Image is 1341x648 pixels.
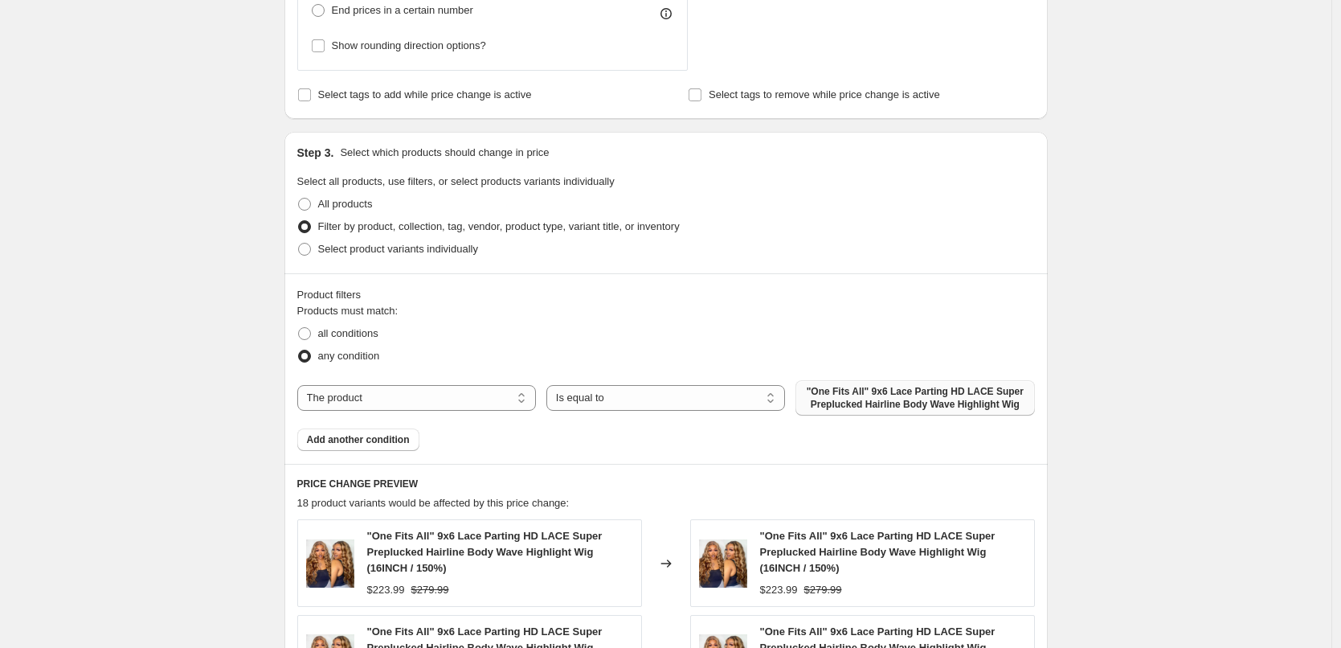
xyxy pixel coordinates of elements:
img: 4_8286a36d-e631-42d1-8f7c-f0e0fb143078_80x.png [699,539,747,588]
span: End prices in a certain number [332,4,473,16]
strike: $279.99 [804,582,842,598]
button: Add another condition [297,429,419,451]
h2: Step 3. [297,145,334,161]
span: all conditions [318,327,378,339]
img: 4_8286a36d-e631-42d1-8f7c-f0e0fb143078_80x.png [306,539,354,588]
span: Filter by product, collection, tag, vendor, product type, variant title, or inventory [318,220,680,232]
span: Show rounding direction options? [332,39,486,51]
span: Select all products, use filters, or select products variants individually [297,175,615,187]
h6: PRICE CHANGE PREVIEW [297,478,1035,490]
span: Select tags to add while price change is active [318,88,532,100]
span: Select tags to remove while price change is active [709,88,940,100]
div: Product filters [297,287,1035,303]
span: any condition [318,350,380,362]
div: $223.99 [367,582,405,598]
span: 18 product variants would be affected by this price change: [297,497,570,509]
span: "One Fits All" 9x6 Lace Parting HD LACE Super Preplucked Hairline Body Wave Highlight Wig [805,385,1024,411]
span: Add another condition [307,433,410,446]
span: All products [318,198,373,210]
span: "One Fits All" 9x6 Lace Parting HD LACE Super Preplucked Hairline Body Wave Highlight Wig (16INCH... [367,530,603,574]
span: Select product variants individually [318,243,478,255]
span: "One Fits All" 9x6 Lace Parting HD LACE Super Preplucked Hairline Body Wave Highlight Wig (16INCH... [760,530,996,574]
strike: $279.99 [411,582,449,598]
span: Products must match: [297,305,399,317]
button: "One Fits All" 9x6 Lace Parting HD LACE Super Preplucked Hairline Body Wave Highlight Wig [795,380,1034,416]
div: $223.99 [760,582,798,598]
p: Select which products should change in price [340,145,549,161]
